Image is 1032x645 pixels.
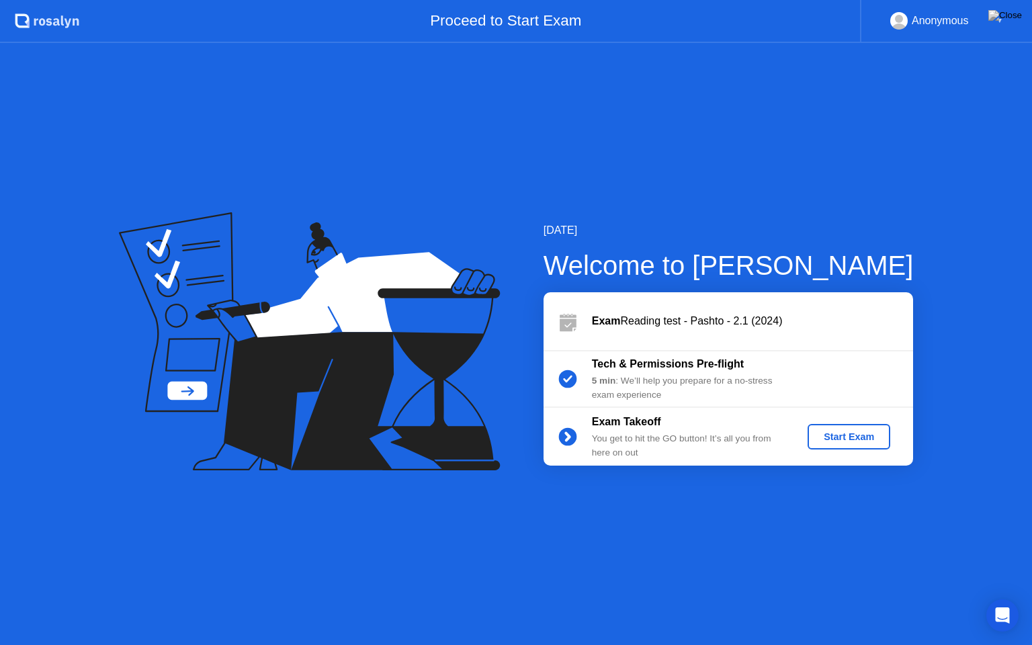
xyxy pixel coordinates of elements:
div: Reading test - Pashto - 2.1 (2024) [592,313,913,329]
div: Open Intercom Messenger [986,599,1019,632]
div: : We’ll help you prepare for a no-stress exam experience [592,374,785,402]
div: Welcome to [PERSON_NAME] [544,245,914,286]
b: Tech & Permissions Pre-flight [592,358,744,370]
b: Exam Takeoff [592,416,661,427]
div: [DATE] [544,222,914,239]
button: Start Exam [808,424,890,449]
b: 5 min [592,376,616,386]
img: Close [988,10,1022,21]
div: Anonymous [912,12,969,30]
b: Exam [592,315,621,327]
div: Start Exam [813,431,885,442]
div: You get to hit the GO button! It’s all you from here on out [592,432,785,460]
